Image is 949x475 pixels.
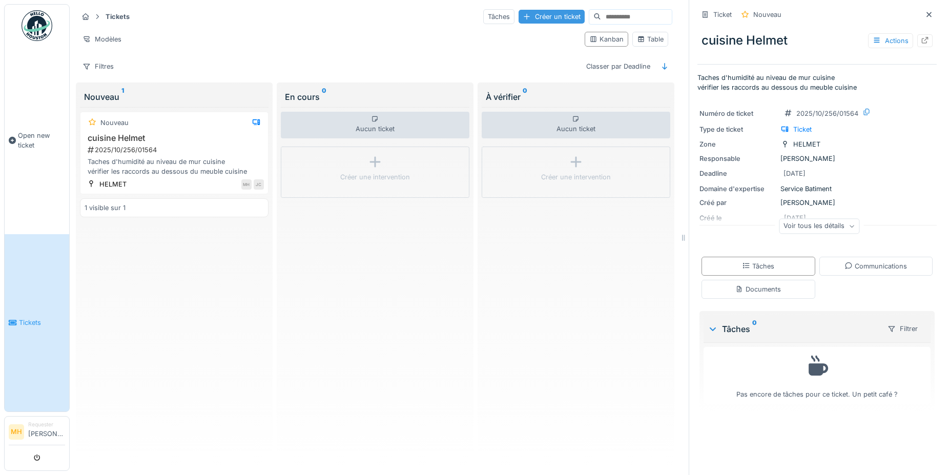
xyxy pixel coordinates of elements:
[482,112,670,138] div: Aucun ticket
[101,12,134,22] strong: Tickets
[699,184,935,194] div: Service Batiment
[84,91,264,103] div: Nouveau
[793,125,812,134] div: Ticket
[85,203,126,213] div: 1 visible sur 1
[486,91,666,103] div: À vérifier
[9,421,65,445] a: MH Requester[PERSON_NAME]
[708,323,879,335] div: Tâches
[523,91,527,103] sup: 0
[868,33,913,48] div: Actions
[483,9,514,24] div: Tâches
[285,91,465,103] div: En cours
[340,172,410,182] div: Créer une intervention
[699,184,776,194] div: Domaine d'expertise
[699,125,776,134] div: Type de ticket
[735,284,781,294] div: Documents
[541,172,611,182] div: Créer une intervention
[699,169,776,178] div: Deadline
[796,109,858,118] div: 2025/10/256/01564
[254,179,264,190] div: JC
[699,198,776,208] div: Créé par
[699,109,776,118] div: Numéro de ticket
[519,10,585,24] div: Créer un ticket
[697,73,937,92] p: Taches d'humidité au niveau de mur cuisine vérifier les raccords au dessous du meuble cuisine
[241,179,252,190] div: MH
[582,59,655,74] div: Classer par Deadline
[78,59,118,74] div: Filtres
[87,145,264,155] div: 2025/10/256/01564
[85,157,264,176] div: Taches d'humidité au niveau de mur cuisine vérifier les raccords au dessous du meuble cuisine
[699,139,776,149] div: Zone
[589,34,624,44] div: Kanban
[281,112,469,138] div: Aucun ticket
[697,27,937,54] div: cuisine Helmet
[19,318,65,327] span: Tickets
[18,131,65,150] span: Open new ticket
[5,47,69,234] a: Open new ticket
[710,352,924,399] div: Pas encore de tâches pour ce ticket. Un petit café ?
[78,32,126,47] div: Modèles
[753,10,781,19] div: Nouveau
[742,261,774,271] div: Tâches
[22,10,52,41] img: Badge_color-CXgf-gQk.svg
[121,91,124,103] sup: 1
[637,34,664,44] div: Table
[5,234,69,412] a: Tickets
[793,139,820,149] div: HELMET
[779,219,859,234] div: Voir tous les détails
[699,198,935,208] div: [PERSON_NAME]
[699,154,935,163] div: [PERSON_NAME]
[752,323,757,335] sup: 0
[28,421,65,428] div: Requester
[713,10,732,19] div: Ticket
[99,179,127,189] div: HELMET
[85,133,264,143] h3: cuisine Helmet
[322,91,326,103] sup: 0
[699,154,776,163] div: Responsable
[9,424,24,440] li: MH
[28,421,65,443] li: [PERSON_NAME]
[883,321,922,336] div: Filtrer
[844,261,907,271] div: Communications
[100,118,129,128] div: Nouveau
[783,169,806,178] div: [DATE]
